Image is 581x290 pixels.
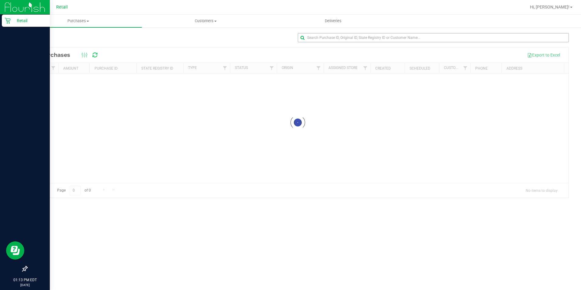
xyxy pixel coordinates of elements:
[3,277,47,283] p: 01:13 PM EDT
[142,18,269,24] span: Customers
[298,33,569,42] input: Search Purchase ID, Original ID, State Registry ID or Customer Name...
[15,18,142,24] span: Purchases
[56,5,68,10] span: Retail
[15,15,142,27] a: Purchases
[530,5,569,9] span: Hi, [PERSON_NAME]!
[317,18,350,24] span: Deliveries
[270,15,397,27] a: Deliveries
[142,15,269,27] a: Customers
[6,241,24,260] iframe: Resource center
[5,18,11,24] inline-svg: Retail
[11,17,47,24] p: Retail
[3,283,47,287] p: [DATE]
